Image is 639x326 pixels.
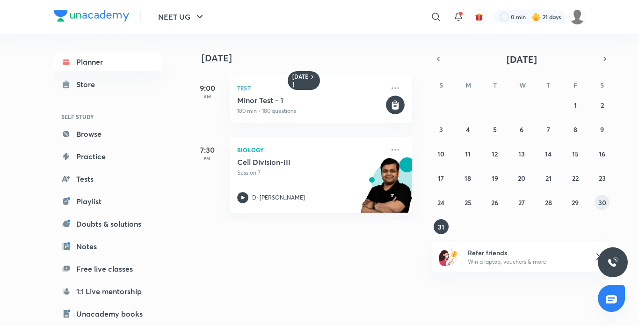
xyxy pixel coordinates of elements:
[568,146,583,161] button: August 15, 2025
[468,248,583,258] h6: Refer friends
[487,170,502,185] button: August 19, 2025
[434,195,449,210] button: August 24, 2025
[600,81,604,89] abbr: Saturday
[568,97,583,112] button: August 1, 2025
[541,195,556,210] button: August 28, 2025
[237,107,384,115] p: 180 min • 180 questions
[574,81,577,89] abbr: Friday
[493,81,497,89] abbr: Tuesday
[520,125,523,134] abbr: August 6, 2025
[434,170,449,185] button: August 17, 2025
[189,144,226,156] h5: 7:30
[252,193,305,202] p: Dr [PERSON_NAME]
[460,146,475,161] button: August 11, 2025
[599,149,605,158] abbr: August 16, 2025
[237,82,384,94] p: Test
[465,174,471,183] abbr: August 18, 2025
[518,174,525,183] abbr: August 20, 2025
[487,195,502,210] button: August 26, 2025
[439,81,443,89] abbr: Sunday
[189,156,226,161] p: PM
[546,81,550,89] abbr: Thursday
[572,149,579,158] abbr: August 15, 2025
[438,174,444,183] abbr: August 17, 2025
[569,9,585,25] img: Barsha Singh
[237,157,354,167] h5: Cell Division-III
[541,170,556,185] button: August 21, 2025
[54,10,129,24] a: Company Logo
[514,170,529,185] button: August 20, 2025
[514,146,529,161] button: August 13, 2025
[237,96,384,105] h5: Minor Test - 1
[475,13,483,21] img: avatar
[437,149,444,158] abbr: August 10, 2025
[595,97,610,112] button: August 2, 2025
[541,122,556,137] button: August 7, 2025
[507,53,537,66] span: [DATE]
[568,122,583,137] button: August 8, 2025
[152,7,211,26] button: NEET UG
[574,125,577,134] abbr: August 8, 2025
[292,73,309,88] h6: [DATE]
[76,79,101,90] div: Store
[514,122,529,137] button: August 6, 2025
[572,174,579,183] abbr: August 22, 2025
[437,198,444,207] abbr: August 24, 2025
[54,215,162,233] a: Doubts & solutions
[189,94,226,99] p: AM
[54,237,162,256] a: Notes
[600,125,604,134] abbr: August 9, 2025
[568,170,583,185] button: August 22, 2025
[54,282,162,301] a: 1:1 Live mentorship
[434,219,449,234] button: August 31, 2025
[460,170,475,185] button: August 18, 2025
[460,122,475,137] button: August 4, 2025
[439,125,443,134] abbr: August 3, 2025
[54,10,129,22] img: Company Logo
[487,146,502,161] button: August 12, 2025
[545,198,552,207] abbr: August 28, 2025
[607,257,618,268] img: ttu
[202,52,421,64] h4: [DATE]
[487,122,502,137] button: August 5, 2025
[54,304,162,323] a: Unacademy books
[568,195,583,210] button: August 29, 2025
[54,109,162,125] h6: SELF STUDY
[574,101,577,110] abbr: August 1, 2025
[434,122,449,137] button: August 3, 2025
[466,125,470,134] abbr: August 4, 2025
[518,198,525,207] abbr: August 27, 2025
[237,144,384,156] p: Biology
[595,122,610,137] button: August 9, 2025
[54,147,162,166] a: Practice
[491,198,498,207] abbr: August 26, 2025
[54,170,162,188] a: Tests
[54,259,162,278] a: Free live classes
[361,157,412,222] img: unacademy
[572,198,579,207] abbr: August 29, 2025
[492,149,498,158] abbr: August 12, 2025
[493,125,497,134] abbr: August 5, 2025
[595,146,610,161] button: August 16, 2025
[601,101,604,110] abbr: August 2, 2025
[531,12,541,22] img: streak
[237,169,384,177] p: Session 7
[492,174,498,183] abbr: August 19, 2025
[545,149,552,158] abbr: August 14, 2025
[465,198,472,207] abbr: August 25, 2025
[460,195,475,210] button: August 25, 2025
[439,247,458,266] img: referral
[54,125,162,143] a: Browse
[541,146,556,161] button: August 14, 2025
[445,52,598,66] button: [DATE]
[599,174,606,183] abbr: August 23, 2025
[595,170,610,185] button: August 23, 2025
[514,195,529,210] button: August 27, 2025
[465,149,471,158] abbr: August 11, 2025
[545,174,552,183] abbr: August 21, 2025
[518,149,525,158] abbr: August 13, 2025
[598,198,606,207] abbr: August 30, 2025
[468,258,583,266] p: Win a laptop, vouchers & more
[54,192,162,211] a: Playlist
[595,195,610,210] button: August 30, 2025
